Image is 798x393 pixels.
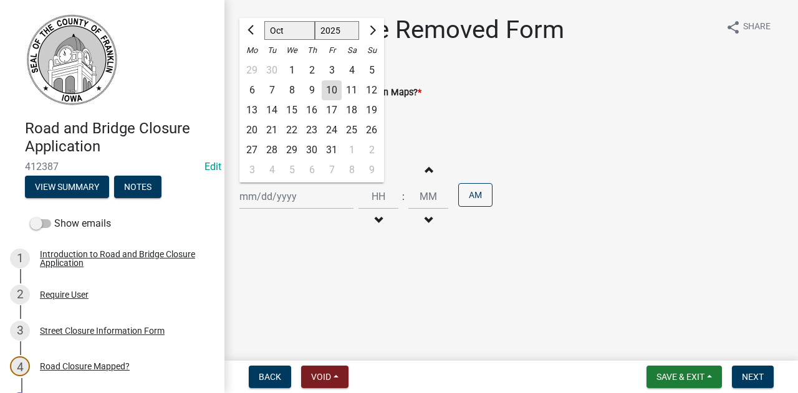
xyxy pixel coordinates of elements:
div: 30 [302,140,322,160]
div: Introduction to Road and Bridge Closure Application [40,250,204,267]
span: Save & Exit [656,372,704,382]
div: Saturday, October 25, 2025 [342,120,362,140]
div: Wednesday, November 5, 2025 [282,160,302,180]
button: Notes [114,176,161,198]
div: Su [362,40,382,60]
div: Thursday, October 2, 2025 [302,60,322,80]
button: Back [249,366,291,388]
div: 5 [282,160,302,180]
div: Wednesday, October 29, 2025 [282,140,302,160]
div: Thursday, November 6, 2025 [302,160,322,180]
div: 1 [282,60,302,80]
div: Friday, October 17, 2025 [322,100,342,120]
div: Monday, October 20, 2025 [242,120,262,140]
div: Wednesday, October 1, 2025 [282,60,302,80]
div: 24 [322,120,342,140]
div: 31 [322,140,342,160]
div: Sunday, October 26, 2025 [362,120,382,140]
wm-modal-confirm: Summary [25,182,109,192]
div: Friday, October 24, 2025 [322,120,342,140]
div: 6 [302,160,322,180]
div: Tuesday, October 21, 2025 [262,120,282,140]
div: 27 [242,140,262,160]
div: Monday, October 27, 2025 [242,140,262,160]
div: Thursday, October 30, 2025 [302,140,322,160]
div: Saturday, November 8, 2025 [342,160,362,180]
div: 29 [242,60,262,80]
select: Select month [264,21,315,40]
div: Friday, November 7, 2025 [322,160,342,180]
span: Back [259,372,281,382]
div: Tuesday, November 4, 2025 [262,160,282,180]
button: shareShare [716,15,781,39]
div: 7 [262,80,282,100]
button: Next [732,366,774,388]
div: 13 [242,100,262,120]
div: Saturday, October 4, 2025 [342,60,362,80]
div: : [398,189,408,204]
div: Sunday, October 5, 2025 [362,60,382,80]
div: We [282,40,302,60]
div: Wednesday, October 22, 2025 [282,120,302,140]
div: Monday, September 29, 2025 [242,60,262,80]
button: Previous month [244,21,259,40]
div: 4 [262,160,282,180]
button: Next month [364,21,379,40]
div: 19 [362,100,382,120]
div: 21 [262,120,282,140]
div: Tuesday, October 7, 2025 [262,80,282,100]
img: Franklin County, Iowa [25,13,118,107]
div: Friday, October 3, 2025 [322,60,342,80]
div: 3 [322,60,342,80]
div: 7 [322,160,342,180]
div: Sunday, October 19, 2025 [362,100,382,120]
div: Sunday, November 9, 2025 [362,160,382,180]
wm-modal-confirm: Notes [114,182,161,192]
h4: Road and Bridge Closure Application [25,120,214,156]
div: Saturday, October 18, 2025 [342,100,362,120]
div: 1 [10,249,30,268]
div: Tuesday, September 30, 2025 [262,60,282,80]
div: Fr [322,40,342,60]
span: Share [743,20,771,35]
div: Sunday, November 2, 2025 [362,140,382,160]
div: Sunday, October 12, 2025 [362,80,382,100]
div: 15 [282,100,302,120]
div: 8 [282,80,302,100]
div: 20 [242,120,262,140]
div: 4 [342,60,362,80]
button: AM [458,183,493,207]
a: Edit [204,161,221,173]
div: 12 [362,80,382,100]
div: Friday, October 10, 2025 [322,80,342,100]
div: 3 [10,321,30,341]
div: Sa [342,40,362,60]
div: Saturday, November 1, 2025 [342,140,362,160]
div: 14 [262,100,282,120]
button: View Summary [25,176,109,198]
select: Select year [315,21,360,40]
div: 30 [262,60,282,80]
div: Require User [40,290,89,299]
div: Wednesday, October 8, 2025 [282,80,302,100]
div: 2 [302,60,322,80]
wm-modal-confirm: Edit Application Number [204,161,221,173]
label: Show emails [30,216,111,231]
div: Thursday, October 16, 2025 [302,100,322,120]
div: 9 [302,80,322,100]
div: 1 [342,140,362,160]
div: 5 [362,60,382,80]
i: share [726,20,741,35]
div: 16 [302,100,322,120]
div: Thursday, October 23, 2025 [302,120,322,140]
span: Void [311,372,331,382]
div: Monday, November 3, 2025 [242,160,262,180]
div: 18 [342,100,362,120]
div: Monday, October 13, 2025 [242,100,262,120]
div: 6 [242,80,262,100]
div: Road Closure Mapped? [40,362,130,371]
div: Tu [262,40,282,60]
div: 4 [10,356,30,376]
div: 28 [262,140,282,160]
div: 26 [362,120,382,140]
